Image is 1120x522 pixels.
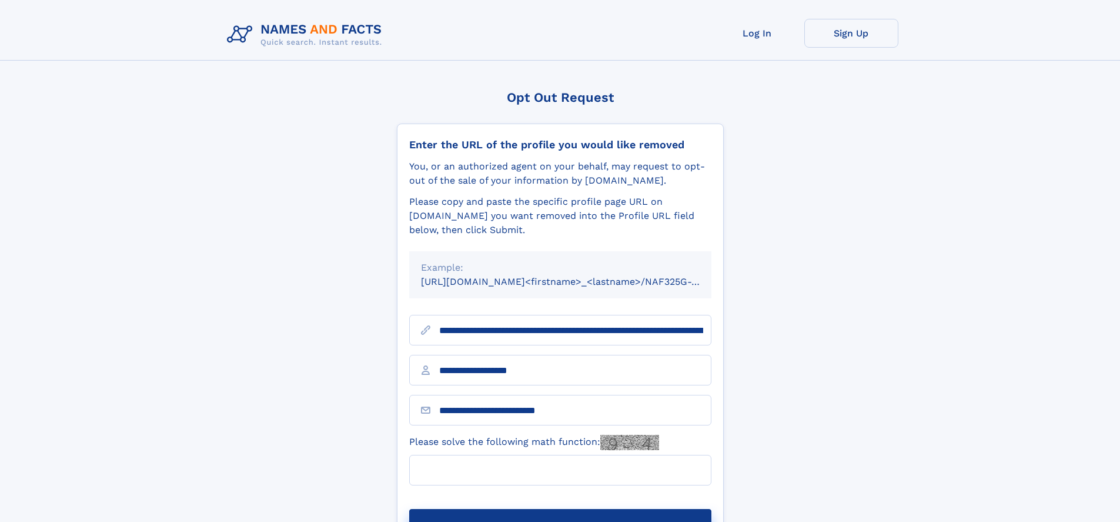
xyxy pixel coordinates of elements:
div: Please copy and paste the specific profile page URL on [DOMAIN_NAME] you want removed into the Pr... [409,195,711,237]
small: [URL][DOMAIN_NAME]<firstname>_<lastname>/NAF325G-xxxxxxxx [421,276,734,287]
img: Logo Names and Facts [222,19,392,51]
div: Enter the URL of the profile you would like removed [409,138,711,151]
label: Please solve the following math function: [409,435,659,450]
a: Sign Up [804,19,898,48]
a: Log In [710,19,804,48]
div: Example: [421,261,700,275]
div: You, or an authorized agent on your behalf, may request to opt-out of the sale of your informatio... [409,159,711,188]
div: Opt Out Request [397,90,724,105]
